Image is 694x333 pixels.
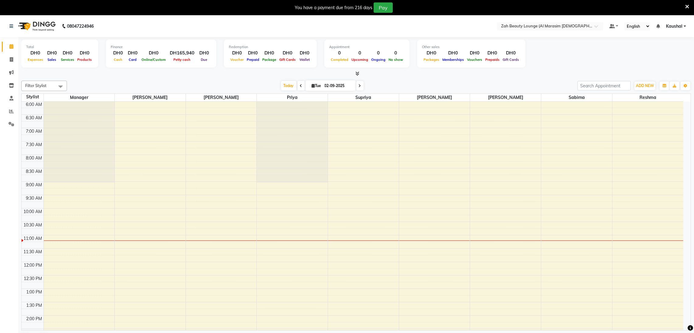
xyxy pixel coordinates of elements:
div: Finance [111,44,211,50]
div: Appointment [329,44,405,50]
div: Redemption [229,44,312,50]
div: 0 [350,50,370,57]
span: Memberships [441,58,466,62]
span: Manager [44,94,115,101]
span: [PERSON_NAME] [470,94,541,101]
div: Total [26,44,93,50]
span: Today [281,81,296,90]
span: Products [76,58,93,62]
div: DH0 [297,50,312,57]
span: Prepaid [245,58,261,62]
div: DH0 [140,50,167,57]
div: DH0 [422,50,441,57]
div: DH0 [111,50,125,57]
span: Prepaids [484,58,501,62]
div: 8:30 AM [25,168,44,175]
img: logo [16,18,57,35]
span: [PERSON_NAME] [115,94,186,101]
span: Supriya [328,94,399,101]
div: 0 [387,50,405,57]
span: Sabirna [541,94,612,101]
div: 10:00 AM [23,209,44,215]
div: DH0 [484,50,501,57]
span: Filter Stylist [25,83,47,88]
span: Priya [257,94,328,101]
div: DH0 [229,50,245,57]
span: [PERSON_NAME] [399,94,470,101]
span: Due [200,58,209,62]
div: 8:00 AM [25,155,44,161]
div: 11:30 AM [23,249,44,255]
span: Online/Custom [140,58,167,62]
div: DH0 [45,50,59,57]
div: 12:30 PM [23,275,44,282]
div: DH0 [501,50,521,57]
div: 11:00 AM [23,235,44,242]
span: Vouchers [466,58,484,62]
div: DH165,940 [167,50,197,57]
div: 2:00 PM [25,316,44,322]
div: 6:30 AM [25,115,44,121]
span: Wallet [298,58,311,62]
div: 1:30 PM [25,302,44,309]
div: 9:30 AM [25,195,44,202]
div: DH0 [245,50,261,57]
span: Voucher [229,58,245,62]
div: 9:00 AM [25,182,44,188]
div: 0 [370,50,387,57]
div: DH0 [197,50,211,57]
div: 12:00 PM [23,262,44,268]
div: Stylist [22,94,44,100]
span: Tue [310,83,323,88]
div: 0 [329,50,350,57]
span: Completed [329,58,350,62]
span: Package [261,58,278,62]
span: Petty cash [172,58,192,62]
div: 1:00 PM [25,289,44,295]
span: Ongoing [370,58,387,62]
span: Services [59,58,76,62]
div: 6:00 AM [25,101,44,108]
div: DH0 [261,50,278,57]
span: Cash [112,58,124,62]
span: Upcoming [350,58,370,62]
div: 7:30 AM [25,142,44,148]
div: DH0 [125,50,140,57]
div: 7:00 AM [25,128,44,135]
span: No show [387,58,405,62]
button: Pay [374,2,393,13]
span: Packages [422,58,441,62]
span: Expenses [26,58,45,62]
input: 2025-09-02 [323,81,353,90]
div: 10:30 AM [23,222,44,228]
b: 08047224946 [67,18,94,35]
input: Search Appointment [577,81,631,90]
div: DH0 [466,50,484,57]
span: Sales [46,58,58,62]
span: Reshma [612,94,683,101]
div: DH0 [278,50,297,57]
span: [PERSON_NAME] [186,94,257,101]
div: You have a payment due from 216 days [295,5,372,11]
span: Kaushal [666,23,682,30]
span: Gift Cards [278,58,297,62]
span: Card [127,58,138,62]
button: ADD NEW [634,82,655,90]
div: DH0 [26,50,45,57]
div: DH0 [441,50,466,57]
div: DH0 [59,50,76,57]
div: DH0 [76,50,93,57]
span: Gift Cards [501,58,521,62]
span: ADD NEW [636,83,654,88]
div: Other sales [422,44,521,50]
